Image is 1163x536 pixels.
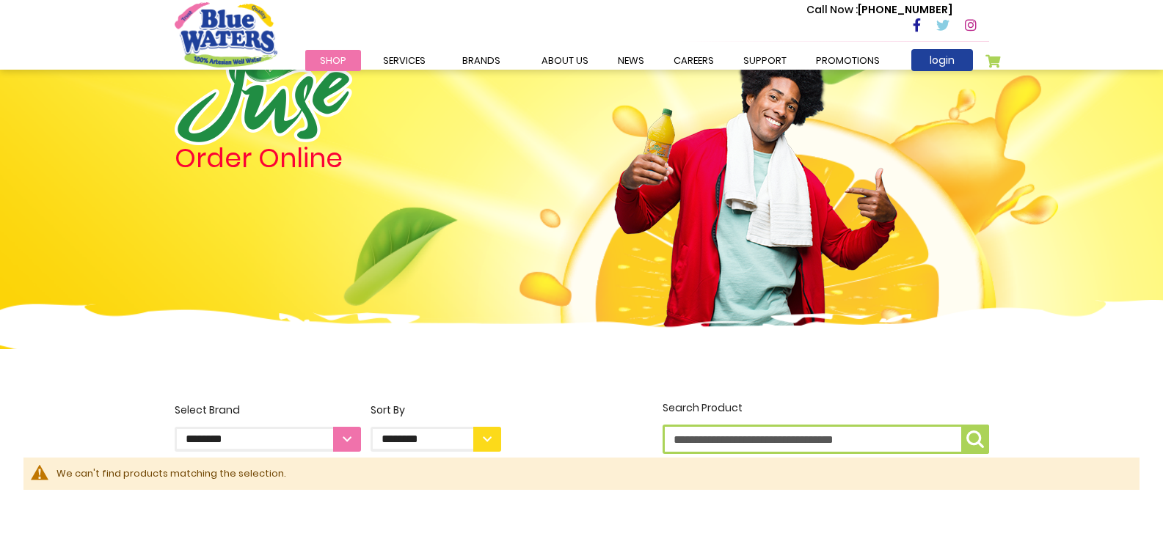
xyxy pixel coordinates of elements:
[603,50,659,71] a: News
[175,145,501,172] h4: Order Online
[320,54,346,67] span: Shop
[613,19,899,333] img: man.png
[175,403,361,452] label: Select Brand
[663,400,989,454] label: Search Product
[56,466,1126,481] div: We can't find products matching the selection.
[806,2,858,17] span: Call Now :
[175,46,352,145] img: logo
[729,50,801,71] a: support
[659,50,729,71] a: careers
[527,50,603,71] a: about us
[383,54,426,67] span: Services
[371,403,501,418] div: Sort By
[175,427,361,452] select: Select Brand
[175,2,277,67] a: store logo
[663,425,989,454] input: Search Product
[801,50,894,71] a: Promotions
[911,49,973,71] a: login
[806,2,952,18] p: [PHONE_NUMBER]
[961,425,989,454] button: Search Product
[966,430,984,448] img: search-icon.png
[371,427,501,452] select: Sort By
[462,54,500,67] span: Brands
